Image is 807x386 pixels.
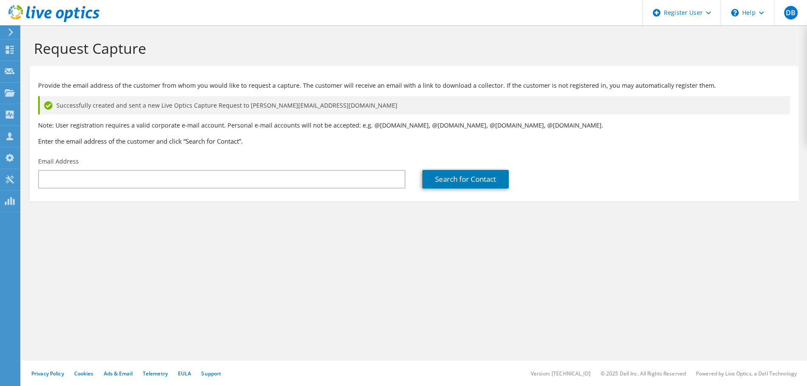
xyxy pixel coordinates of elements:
a: Privacy Policy [31,370,64,377]
a: Ads & Email [104,370,133,377]
label: Email Address [38,157,79,166]
h1: Request Capture [34,39,790,57]
a: EULA [178,370,191,377]
li: Powered by Live Optics, a Dell Technology [696,370,797,377]
a: Support [201,370,221,377]
a: Search for Contact [422,170,509,189]
span: Successfully created and sent a new Live Optics Capture Request to [PERSON_NAME][EMAIL_ADDRESS][D... [56,101,397,110]
a: Telemetry [143,370,168,377]
svg: \n [731,9,739,17]
h3: Enter the email address of the customer and click “Search for Contact”. [38,136,790,146]
p: Provide the email address of the customer from whom you would like to request a capture. The cust... [38,81,790,90]
a: Cookies [74,370,94,377]
li: © 2025 Dell Inc. All Rights Reserved [601,370,686,377]
li: Version: [TECHNICAL_ID] [531,370,591,377]
p: Note: User registration requires a valid corporate e-mail account. Personal e-mail accounts will ... [38,121,790,130]
span: DB [784,6,798,19]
